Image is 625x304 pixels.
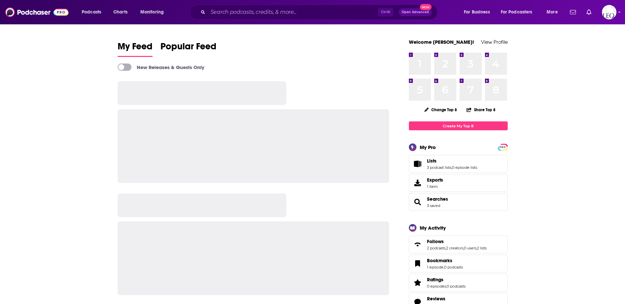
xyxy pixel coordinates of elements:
[444,265,463,269] a: 0 podcasts
[499,144,507,149] a: PRO
[476,246,477,250] span: ,
[547,8,558,17] span: More
[542,7,566,17] button: open menu
[109,7,131,17] a: Charts
[402,11,429,14] span: Open Advanced
[409,274,508,291] span: Ratings
[118,41,153,56] span: My Feed
[411,178,424,188] span: Exports
[427,177,443,183] span: Exports
[196,5,444,20] div: Search podcasts, credits, & more...
[77,7,110,17] button: open menu
[427,258,463,264] a: Bookmarks
[567,7,579,18] a: Show notifications dropdown
[446,246,463,250] a: 2 creators
[602,5,616,19] button: Show profile menu
[584,7,594,18] a: Show notifications dropdown
[82,8,101,17] span: Podcasts
[411,159,424,168] a: Lists
[427,196,448,202] a: Searches
[5,6,69,18] img: Podchaser - Follow, Share and Rate Podcasts
[427,296,466,302] a: Reviews
[464,246,476,250] a: 0 users
[427,239,444,244] span: Follows
[160,41,216,57] a: Popular Feed
[602,5,616,19] span: Logged in as LeoPR
[459,7,498,17] button: open menu
[481,39,508,45] a: View Profile
[447,284,466,289] a: 0 podcasts
[452,165,477,170] a: 0 episode lists
[420,225,446,231] div: My Activity
[427,258,452,264] span: Bookmarks
[420,4,432,10] span: New
[409,39,474,45] a: Welcome [PERSON_NAME]!
[420,106,461,114] button: Change Top 8
[208,7,378,17] input: Search podcasts, credits, & more...
[446,284,447,289] span: ,
[136,7,172,17] button: open menu
[427,246,445,250] a: 2 podcasts
[409,174,508,192] a: Exports
[160,41,216,56] span: Popular Feed
[409,193,508,211] span: Searches
[477,246,487,250] a: 2 lists
[463,246,464,250] span: ,
[409,121,508,130] a: Create My Top 8
[411,197,424,207] a: Searches
[409,155,508,173] span: Lists
[427,277,466,283] a: Ratings
[427,239,487,244] a: Follows
[427,158,477,164] a: Lists
[411,278,424,287] a: Ratings
[427,284,446,289] a: 0 episodes
[427,277,443,283] span: Ratings
[445,246,446,250] span: ,
[602,5,616,19] img: User Profile
[399,8,432,16] button: Open AdvancedNew
[427,296,445,302] span: Reviews
[420,144,436,150] div: My Pro
[378,8,393,16] span: Ctrl K
[118,63,204,71] a: New Releases & Guests Only
[464,8,490,17] span: For Business
[409,236,508,253] span: Follows
[427,203,440,208] a: 3 saved
[427,158,437,164] span: Lists
[427,165,451,170] a: 3 podcast lists
[118,41,153,57] a: My Feed
[451,165,452,170] span: ,
[466,103,496,116] button: Share Top 8
[427,184,443,189] span: 1 item
[409,255,508,272] span: Bookmarks
[501,8,532,17] span: For Podcasters
[113,8,128,17] span: Charts
[497,7,542,17] button: open menu
[411,240,424,249] a: Follows
[411,259,424,268] a: Bookmarks
[427,265,443,269] a: 1 episode
[140,8,164,17] span: Monitoring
